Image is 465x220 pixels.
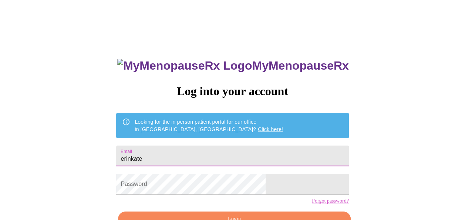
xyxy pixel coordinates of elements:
[312,198,349,204] a: Forgot password?
[116,84,348,98] h3: Log into your account
[258,126,283,132] a: Click here!
[135,115,283,136] div: Looking for the in person patient portal for our office in [GEOGRAPHIC_DATA], [GEOGRAPHIC_DATA]?
[117,59,349,73] h3: MyMenopauseRx
[117,59,252,73] img: MyMenopauseRx Logo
